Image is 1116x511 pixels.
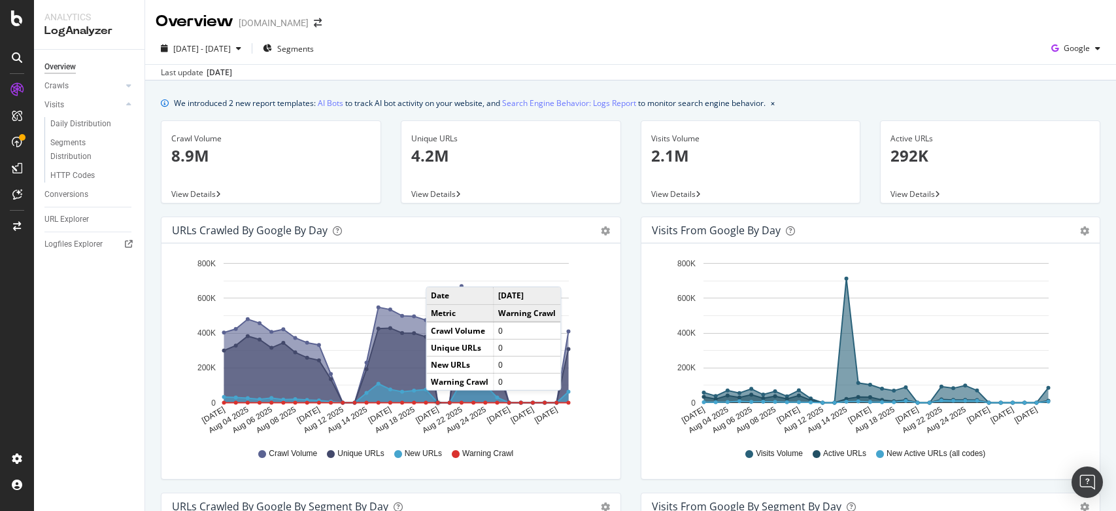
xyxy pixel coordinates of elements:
td: Crawl Volume [426,322,494,340]
text: Aug 12 2025 [781,405,824,435]
text: Aug 22 2025 [900,405,943,435]
button: Segments [258,38,319,59]
text: [DATE] [680,405,706,425]
span: Google [1064,43,1090,54]
div: Crawl Volume [171,133,371,145]
text: Aug 08 2025 [734,405,777,435]
div: Active URLs [890,133,1090,145]
text: Aug 14 2025 [326,405,369,435]
span: New URLs [405,448,442,459]
div: URLs Crawled by Google by day [172,224,328,237]
div: URL Explorer [44,213,89,226]
div: arrow-right-arrow-left [314,18,322,27]
text: [DATE] [296,405,322,425]
div: Overview [44,60,76,74]
div: gear [1080,226,1089,236]
a: HTTP Codes [50,169,135,183]
a: Segments Distribution [50,136,135,164]
text: [DATE] [533,405,559,425]
button: [DATE] - [DATE] [156,38,246,59]
text: Aug 24 2025 [924,405,967,435]
text: Aug 06 2025 [710,405,753,435]
td: 0 [494,322,561,340]
div: Unique URLs [411,133,611,145]
a: AI Bots [318,96,343,110]
text: Aug 24 2025 [445,405,488,435]
text: [DATE] [509,405,535,425]
div: Last update [161,67,232,79]
span: Crawl Volume [269,448,317,459]
a: Conversions [44,188,135,202]
text: 200K [677,364,695,373]
div: Open Intercom Messenger [1072,467,1103,498]
span: View Details [411,188,456,200]
div: Daily Distribution [50,117,111,131]
td: Warning Crawl [494,304,561,322]
text: 0 [211,398,216,408]
span: Segments [277,43,314,54]
p: 292K [890,145,1090,167]
svg: A chart. [652,254,1083,436]
td: Unique URLs [426,339,494,356]
a: URL Explorer [44,213,135,226]
td: 0 [494,356,561,373]
text: 600K [677,294,695,303]
div: Visits Volume [651,133,851,145]
div: gear [601,226,610,236]
div: Segments Distribution [50,136,123,164]
text: [DATE] [486,405,512,425]
div: HTTP Codes [50,169,95,183]
div: Visits [44,98,64,112]
text: [DATE] [965,405,991,425]
text: [DATE] [200,405,226,425]
text: Aug 04 2025 [686,405,730,435]
text: Aug 14 2025 [805,405,849,435]
text: Aug 04 2025 [207,405,250,435]
a: Crawls [44,79,122,93]
p: 8.9M [171,145,371,167]
span: Visits Volume [756,448,803,459]
p: 4.2M [411,145,611,167]
text: 0 [691,398,696,408]
a: Search Engine Behavior: Logs Report [502,96,636,110]
td: Metric [426,304,494,322]
text: [DATE] [1013,405,1039,425]
a: Overview [44,60,135,74]
p: 2.1M [651,145,851,167]
text: Aug 18 2025 [853,405,896,435]
div: Conversions [44,188,88,202]
div: We introduced 2 new report templates: to track AI bot activity on your website, and to monitor se... [174,96,766,110]
a: Visits [44,98,122,112]
text: 800K [677,259,695,268]
text: Aug 06 2025 [231,405,274,435]
text: 400K [197,328,216,338]
text: [DATE] [989,405,1015,425]
span: Unique URLs [337,448,384,459]
a: Logfiles Explorer [44,238,135,251]
text: 400K [677,328,695,338]
td: 0 [494,339,561,356]
span: [DATE] - [DATE] [173,43,231,54]
div: Visits from Google by day [652,224,781,237]
text: [DATE] [414,405,440,425]
button: close banner [768,94,778,113]
td: New URLs [426,356,494,373]
td: Date [426,287,494,304]
div: info banner [161,96,1100,110]
span: Active URLs [823,448,866,459]
div: LogAnalyzer [44,24,134,39]
text: Aug 08 2025 [254,405,297,435]
div: Logfiles Explorer [44,238,103,251]
text: Aug 18 2025 [373,405,416,435]
span: New Active URLs (all codes) [887,448,985,459]
div: Analytics [44,10,134,24]
span: View Details [171,188,216,200]
text: Aug 22 2025 [421,405,464,435]
text: 200K [197,364,216,373]
text: [DATE] [367,405,393,425]
td: [DATE] [494,287,561,304]
text: [DATE] [775,405,801,425]
svg: A chart. [172,254,603,436]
